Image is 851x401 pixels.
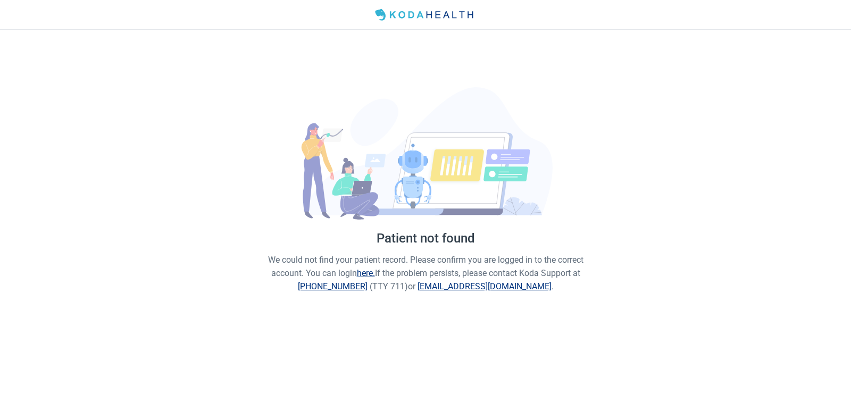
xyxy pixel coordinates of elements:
span: We could not find your patient record. Please confirm you are logged in to the correct account. Y... [268,255,583,291]
a: [EMAIL_ADDRESS][DOMAIN_NAME] [418,281,552,291]
a: here. [357,268,375,278]
img: Koda Health [371,6,480,23]
img: Error [298,87,553,220]
h1: Patient not found [266,229,585,249]
a: [PHONE_NUMBER] [298,281,368,291]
